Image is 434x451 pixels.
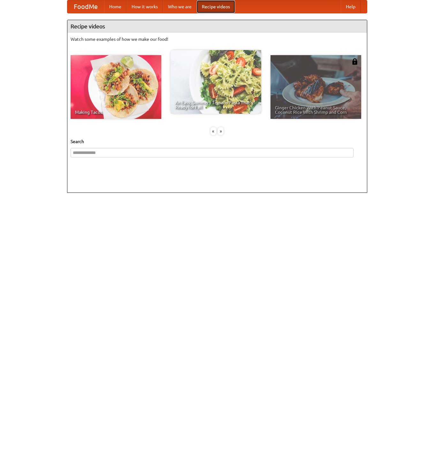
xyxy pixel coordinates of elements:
a: An Easy, Summery Tomato Pasta That's Ready for Fall [171,50,261,114]
a: Home [104,0,126,13]
a: How it works [126,0,163,13]
a: Recipe videos [197,0,235,13]
a: Who we are [163,0,197,13]
a: Help [341,0,361,13]
div: « [210,127,216,135]
span: Making Tacos [75,110,157,114]
a: FoodMe [67,0,104,13]
h5: Search [71,138,364,145]
a: Making Tacos [71,55,161,119]
h4: Recipe videos [67,20,367,33]
p: Watch some examples of how we make our food! [71,36,364,42]
div: » [218,127,224,135]
span: An Easy, Summery Tomato Pasta That's Ready for Fall [175,100,257,109]
img: 483408.png [352,58,358,65]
